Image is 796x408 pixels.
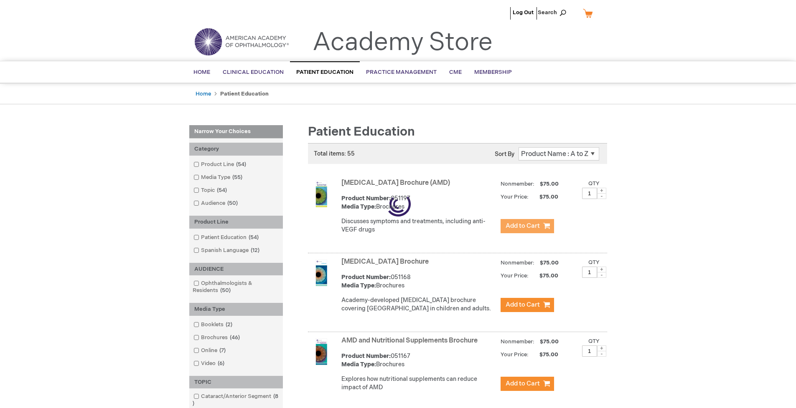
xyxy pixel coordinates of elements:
strong: Product Number: [341,353,391,360]
a: Ophthalmologists & Residents50 [191,280,281,295]
span: Search [538,4,570,21]
label: Sort By [495,151,514,158]
a: Log Out [513,9,534,16]
span: 54 [247,234,261,241]
div: 051168 Brochures [341,273,496,290]
span: $75.00 [539,259,560,266]
span: 54 [234,161,248,168]
span: 8 [193,393,278,407]
img: Amblyopia Brochure [308,259,335,286]
span: $75.00 [530,194,559,200]
span: 55 [230,174,244,181]
a: Topic54 [191,186,230,194]
a: Home [196,91,211,97]
label: Qty [588,338,600,345]
a: Practice Management [360,62,443,83]
div: AUDIENCE [189,263,283,276]
span: Add to Cart [506,222,540,230]
button: Add to Cart [501,377,554,391]
a: [MEDICAL_DATA] Brochure (AMD) [341,179,450,187]
strong: Nonmember: [501,179,534,189]
strong: Nonmember: [501,258,534,268]
strong: Product Number: [341,274,391,281]
a: Spanish Language12 [191,247,263,254]
strong: Product Number: [341,195,391,202]
div: 051197 Brochures [341,194,496,211]
input: Qty [582,345,597,357]
span: CME [449,69,462,76]
strong: Media Type: [341,203,376,210]
a: Patient Education [290,61,360,83]
strong: Your Price: [501,351,529,358]
div: Product Line [189,216,283,229]
p: Discusses symptoms and treatments, including anti-VEGF drugs [341,217,496,234]
div: 051167 Brochures [341,352,496,369]
p: Academy-developed [MEDICAL_DATA] brochure covering [GEOGRAPHIC_DATA] in children and adults. [341,296,496,313]
span: 46 [228,334,242,341]
a: Cataract/Anterior Segment8 [191,393,281,408]
span: 2 [224,321,234,328]
strong: Media Type: [341,361,376,368]
span: 6 [216,360,226,367]
img: Age-Related Macular Degeneration Brochure (AMD) [308,181,335,207]
span: Home [193,69,210,76]
strong: Your Price: [501,272,529,279]
strong: Media Type: [341,282,376,289]
a: AMD and Nutritional Supplements Brochure [341,337,478,345]
span: Add to Cart [506,380,540,388]
span: 50 [218,287,233,294]
strong: Nonmember: [501,337,534,347]
a: [MEDICAL_DATA] Brochure [341,258,429,266]
input: Qty [582,267,597,278]
span: $75.00 [530,272,559,279]
a: Video6 [191,360,228,368]
div: Media Type [189,303,283,316]
span: Total items: 55 [314,150,355,157]
a: Product Line54 [191,161,249,169]
button: Add to Cart [501,298,554,312]
div: Category [189,143,283,156]
a: Audience50 [191,199,241,207]
span: Practice Management [366,69,437,76]
span: 7 [217,347,228,354]
span: Membership [474,69,512,76]
span: Clinical Education [223,69,284,76]
strong: Patient Education [220,91,269,97]
label: Qty [588,259,600,266]
p: Explores how nutritional supplements can reduce impact of AMD [341,375,496,392]
div: TOPIC [189,376,283,389]
a: Brochures46 [191,334,243,342]
img: AMD and Nutritional Supplements Brochure [308,338,335,365]
a: CME [443,62,468,83]
span: $75.00 [530,351,559,358]
span: Patient Education [296,69,353,76]
a: Academy Store [313,28,493,58]
span: $75.00 [539,338,560,345]
span: $75.00 [539,181,560,187]
input: Qty [582,188,597,199]
strong: Narrow Your Choices [189,125,283,139]
a: Patient Education54 [191,234,262,242]
label: Qty [588,180,600,187]
button: Add to Cart [501,219,554,233]
strong: Your Price: [501,194,529,200]
a: Booklets2 [191,321,236,329]
span: Add to Cart [506,301,540,309]
span: 50 [225,200,240,207]
a: Clinical Education [216,62,290,83]
a: Media Type55 [191,174,246,181]
span: Patient Education [308,124,415,139]
a: Membership [468,62,518,83]
a: Online7 [191,347,229,355]
span: 12 [249,247,262,254]
span: 54 [215,187,229,194]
